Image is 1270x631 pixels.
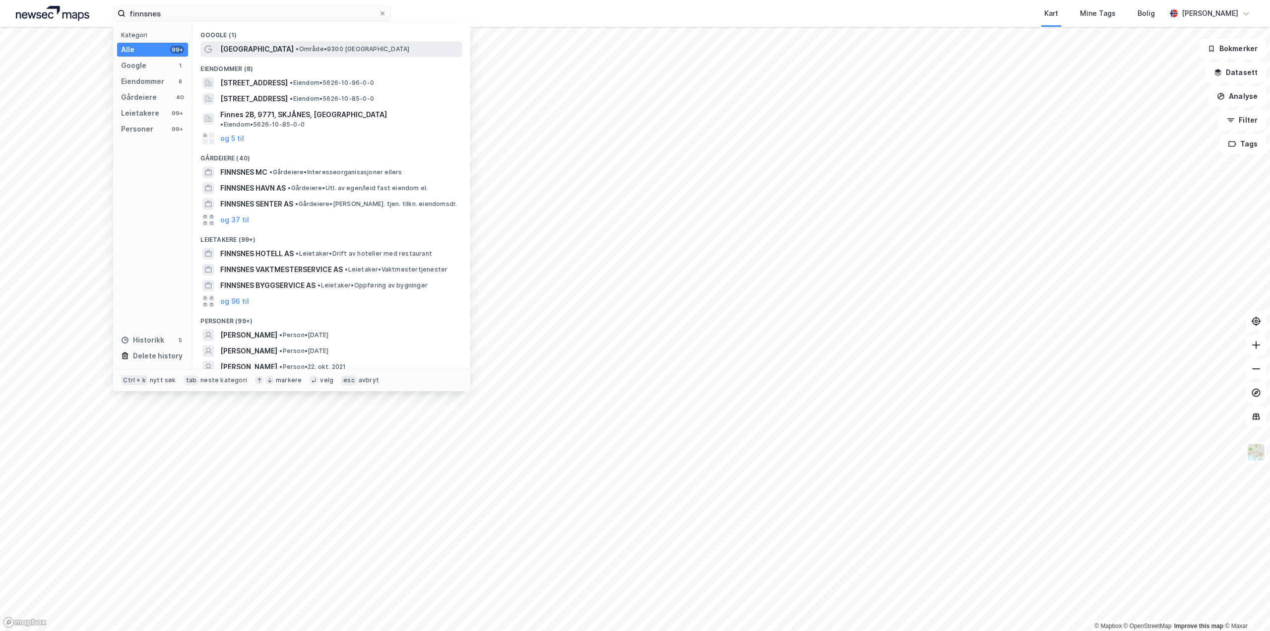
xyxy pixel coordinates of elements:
div: Leietakere [121,107,159,119]
div: velg [320,376,333,384]
div: Google [121,60,146,71]
span: • [296,250,299,257]
div: Eiendommer [121,75,164,87]
span: FINNSNES SENTER AS [220,198,293,210]
a: Improve this map [1174,623,1223,630]
span: • [290,95,293,102]
div: 99+ [170,109,184,117]
input: Søk på adresse, matrikkel, gårdeiere, leietakere eller personer [126,6,379,21]
span: • [279,363,282,370]
div: Gårdeiere (40) [192,146,470,164]
div: Delete history [133,350,183,362]
button: og 37 til [220,214,249,226]
span: • [288,184,291,192]
span: • [279,347,282,354]
span: Eiendom • 5626-10-96-0-0 [290,79,374,87]
span: FINNSNES VAKTMESTERSERVICE AS [220,264,343,276]
a: OpenStreetMap [1124,623,1172,630]
span: • [345,266,348,273]
div: Bolig [1138,7,1155,19]
span: Eiendom • 5626-10-85-0-0 [290,95,374,103]
div: neste kategori [200,376,247,384]
div: Google (1) [192,23,470,41]
span: Person • [DATE] [279,347,328,355]
span: [GEOGRAPHIC_DATA] [220,43,294,55]
span: • [295,200,298,208]
span: [STREET_ADDRESS] [220,77,288,89]
span: Person • [DATE] [279,331,328,339]
img: Z [1247,443,1266,462]
div: 5 [176,336,184,344]
iframe: Chat Widget [1220,583,1270,631]
div: Eiendommer (8) [192,57,470,75]
span: FINNSNES HOTELL AS [220,248,294,260]
div: Kategori [121,31,188,39]
span: [PERSON_NAME] [220,345,277,357]
div: esc [341,375,357,385]
span: • [220,121,223,128]
span: FINNSNES MC [220,166,267,178]
a: Mapbox [1094,623,1122,630]
span: Område • 9300 [GEOGRAPHIC_DATA] [296,45,409,53]
div: Personer (99+) [192,309,470,327]
span: Leietaker • Vaktmestertjenester [345,266,447,274]
button: Bokmerker [1199,39,1266,59]
span: [STREET_ADDRESS] [220,93,288,105]
div: 40 [176,93,184,101]
span: Eiendom • 5626-10-85-0-0 [220,121,305,129]
div: avbryt [359,376,379,384]
div: Kontrollprogram for chat [1220,583,1270,631]
span: FINNSNES BYGGSERVICE AS [220,280,316,291]
div: Mine Tags [1080,7,1116,19]
span: • [317,281,320,289]
span: • [290,79,293,86]
div: 1 [176,62,184,70]
div: tab [184,375,199,385]
div: 99+ [170,125,184,133]
div: [PERSON_NAME] [1182,7,1238,19]
a: Mapbox homepage [3,617,47,628]
div: Ctrl + k [121,375,148,385]
img: logo.a4113a55bc3d86da70a041830d287a7e.svg [16,6,89,21]
button: Tags [1220,134,1266,154]
div: Alle [121,44,134,56]
span: Gårdeiere • Utl. av egen/leid fast eiendom el. [288,184,428,192]
button: Datasett [1206,63,1266,82]
span: FINNSNES HAVN AS [220,182,286,194]
span: Gårdeiere • Interesseorganisasjoner ellers [269,168,402,176]
span: Leietaker • Drift av hoteller med restaurant [296,250,432,258]
div: Gårdeiere [121,91,157,103]
span: • [279,331,282,339]
button: Analyse [1208,86,1266,106]
button: og 96 til [220,295,249,307]
span: Leietaker • Oppføring av bygninger [317,281,428,289]
div: Leietakere (99+) [192,228,470,246]
div: markere [276,376,302,384]
span: Person • 22. okt. 2021 [279,363,346,371]
span: Gårdeiere • [PERSON_NAME]. tjen. tilkn. eiendomsdr. [295,200,457,208]
span: • [269,168,272,176]
div: Personer [121,123,153,135]
div: nytt søk [150,376,176,384]
div: Kart [1044,7,1058,19]
div: Historikk [121,334,164,346]
span: • [296,45,299,53]
button: og 5 til [220,133,244,144]
button: Filter [1218,110,1266,130]
div: 8 [176,77,184,85]
span: Finnes 2B, 9771, SKJÅNES, [GEOGRAPHIC_DATA] [220,109,387,121]
span: [PERSON_NAME] [220,361,277,373]
div: 99+ [170,46,184,54]
span: [PERSON_NAME] [220,329,277,341]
